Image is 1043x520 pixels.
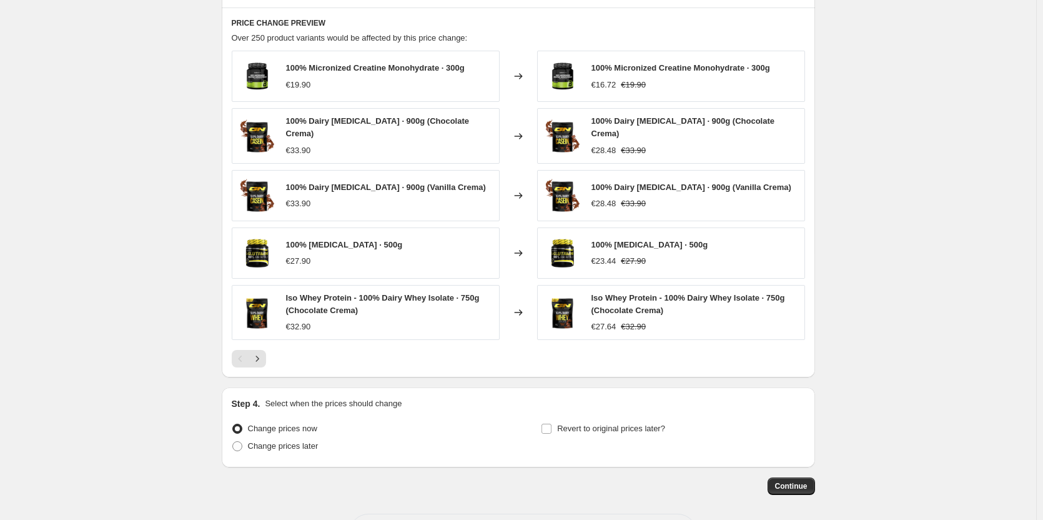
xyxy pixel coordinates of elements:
[621,79,646,91] strike: €19.90
[544,177,581,214] img: DairyCasein900g-Chocolate_CremamitSplash_80x.webp
[557,424,665,433] span: Revert to original prices later?
[591,293,785,315] span: Iso Whey Protein - 100% Dairy Whey Isolate · 750g (Chocolate Crema)
[591,240,708,249] span: 100% [MEDICAL_DATA] · 500g
[286,197,311,210] div: €33.90
[768,477,815,495] button: Continue
[591,197,616,210] div: €28.48
[775,481,808,491] span: Continue
[591,79,616,91] div: €16.72
[239,57,276,95] img: 100-micronized-creatine-monohydrate-300g-biotech-usa_80x.png
[232,18,805,28] h6: PRICE CHANGE PREVIEW
[232,33,468,42] span: Over 250 product variants would be affected by this price change:
[286,116,470,138] span: 100% Dairy [MEDICAL_DATA] · 900g (Chocolate Crema)
[286,63,465,72] span: 100% Micronized Creatine Monohydrate · 300g
[591,116,775,138] span: 100% Dairy [MEDICAL_DATA] · 900g (Chocolate Crema)
[248,441,319,451] span: Change prices later
[621,321,646,333] strike: €32.90
[621,197,646,210] strike: €33.90
[248,424,317,433] span: Change prices now
[286,321,311,333] div: €32.90
[544,117,581,155] img: DairyCasein900g-Chocolate_CremamitSplash_80x.webp
[286,182,486,192] span: 100% Dairy [MEDICAL_DATA] · 900g (Vanilla Crema)
[286,255,311,267] div: €27.90
[591,321,616,333] div: €27.64
[239,117,276,155] img: DairyCasein900g-Chocolate_CremamitSplash_80x.webp
[286,144,311,157] div: €33.90
[286,240,403,249] span: 100% [MEDICAL_DATA] · 500g
[544,234,581,272] img: 100-l-glutamine-500g-biotech-usa_80x.png
[591,255,616,267] div: €23.44
[621,144,646,157] strike: €33.90
[591,144,616,157] div: €28.48
[239,234,276,272] img: 100-l-glutamine-500g-biotech-usa_80x.png
[286,293,480,315] span: Iso Whey Protein - 100% Dairy Whey Isolate · 750g (Chocolate Crema)
[591,63,770,72] span: 100% Micronized Creatine Monohydrate · 300g
[232,397,260,410] h2: Step 4.
[249,350,266,367] button: Next
[265,397,402,410] p: Select when the prices should change
[544,57,581,95] img: 100-micronized-creatine-monohydrate-300g-biotech-usa_80x.png
[591,182,791,192] span: 100% Dairy [MEDICAL_DATA] · 900g (Vanilla Crema)
[621,255,646,267] strike: €27.90
[239,177,276,214] img: DairyCasein900g-Chocolate_CremamitSplash_80x.webp
[286,79,311,91] div: €19.90
[232,350,266,367] nav: Pagination
[239,294,276,331] img: iso-whey-protein-chocolate-crema_80x.webp
[544,294,581,331] img: iso-whey-protein-chocolate-crema_80x.webp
